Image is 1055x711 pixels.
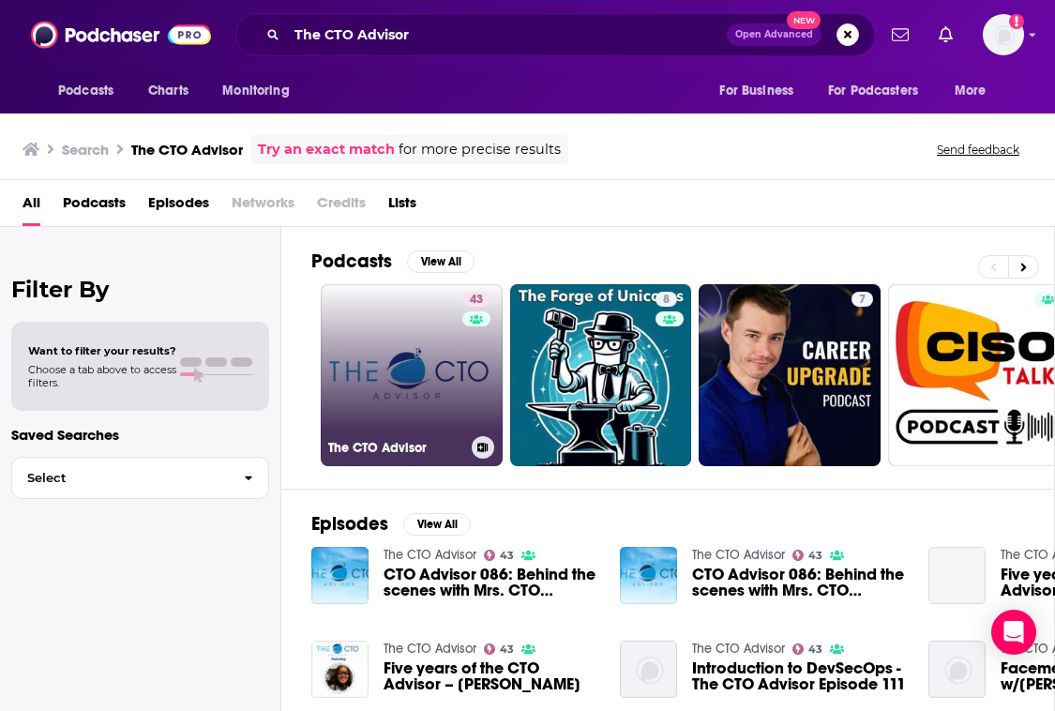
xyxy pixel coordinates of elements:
span: For Business [719,78,793,104]
span: 8 [663,291,670,310]
span: Five years of the CTO Advisor – [PERSON_NAME] [384,660,597,692]
img: Introduction to DevSecOps - The CTO Advisor Episode 111 [620,641,677,698]
img: CTO Advisor 086: Behind the scenes with Mrs. CTO Advisor [620,547,677,604]
a: 43 [484,643,515,655]
a: 43 [792,643,823,655]
button: open menu [942,73,1010,109]
h2: Filter By [11,276,269,303]
a: 8 [510,284,692,466]
a: Five years of the CTO Advisor – Melissa Townsend [928,547,986,604]
span: For Podcasters [828,78,918,104]
button: Open AdvancedNew [727,23,821,46]
h2: Episodes [311,512,388,536]
button: Select [11,457,269,499]
span: 7 [859,291,866,310]
a: Show notifications dropdown [931,19,960,51]
img: User Profile [983,14,1024,55]
span: Select [12,472,229,484]
img: Facemelting w/Chad Sakac Pt. 2 - The CTO Advisor Podcast [928,641,986,698]
h2: Podcasts [311,250,392,273]
a: PodcastsView All [311,250,475,273]
span: for more precise results [399,139,561,160]
input: Search podcasts, credits, & more... [287,20,727,50]
a: Lists [388,188,416,226]
a: Try an exact match [258,139,395,160]
span: Want to filter your results? [28,344,176,357]
span: 43 [500,645,514,654]
a: The CTO Advisor [384,547,476,563]
button: View All [407,250,475,273]
span: New [787,11,821,29]
img: CTO Advisor 086: Behind the scenes with Mrs. CTO Advisor [311,547,369,604]
a: Show notifications dropdown [884,19,916,51]
div: Open Intercom Messenger [991,610,1036,655]
span: 43 [470,291,483,310]
h3: Search [62,141,109,159]
a: Introduction to DevSecOps - The CTO Advisor Episode 111 [692,660,906,692]
span: Logged in as abbie.hatfield [983,14,1024,55]
a: The CTO Advisor [384,641,476,657]
h3: The CTO Advisor [131,141,243,159]
a: 43 [792,550,823,561]
button: Send feedback [931,142,1025,158]
a: Five years of the CTO Advisor – Melissa Townsend [384,660,597,692]
p: Saved Searches [11,426,269,444]
a: EpisodesView All [311,512,471,536]
a: 43The CTO Advisor [321,284,503,466]
a: 7 [699,284,881,466]
span: 43 [500,552,514,560]
span: Credits [317,188,366,226]
img: Five years of the CTO Advisor – Melissa Townsend [311,641,369,698]
span: More [955,78,987,104]
div: Search podcasts, credits, & more... [235,13,875,56]
a: 8 [656,292,677,307]
a: The CTO Advisor [692,547,785,563]
span: Networks [232,188,294,226]
span: 43 [808,645,822,654]
a: CTO Advisor 086: Behind the scenes with Mrs. CTO Advisor [384,567,597,598]
svg: Add a profile image [1009,14,1024,29]
a: 43 [462,292,490,307]
span: Choose a tab above to access filters. [28,363,176,389]
a: 43 [484,550,515,561]
button: open menu [45,73,138,109]
span: Podcasts [58,78,113,104]
a: The CTO Advisor [692,641,785,657]
button: Show profile menu [983,14,1024,55]
span: Charts [148,78,188,104]
button: View All [403,513,471,536]
a: 7 [852,292,873,307]
a: Episodes [148,188,209,226]
a: CTO Advisor 086: Behind the scenes with Mrs. CTO Advisor [692,567,906,598]
span: Open Advanced [735,30,813,39]
a: Podcasts [63,188,126,226]
span: Monitoring [222,78,289,104]
a: Charts [136,73,200,109]
img: Podchaser - Follow, Share and Rate Podcasts [31,17,211,53]
button: open menu [816,73,945,109]
span: 43 [808,552,822,560]
button: open menu [706,73,817,109]
h3: The CTO Advisor [328,440,464,456]
a: All [23,188,40,226]
button: open menu [209,73,313,109]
